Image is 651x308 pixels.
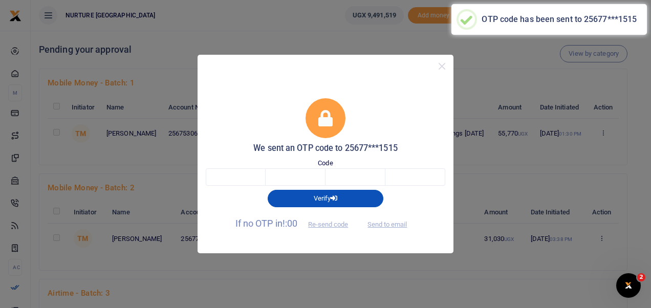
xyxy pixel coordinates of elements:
[318,158,333,168] label: Code
[283,218,297,229] span: !:00
[235,218,357,229] span: If no OTP in
[268,190,383,207] button: Verify
[206,143,445,153] h5: We sent an OTP code to 25677***1515
[616,273,641,298] iframe: Intercom live chat
[435,59,449,74] button: Close
[637,273,645,281] span: 2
